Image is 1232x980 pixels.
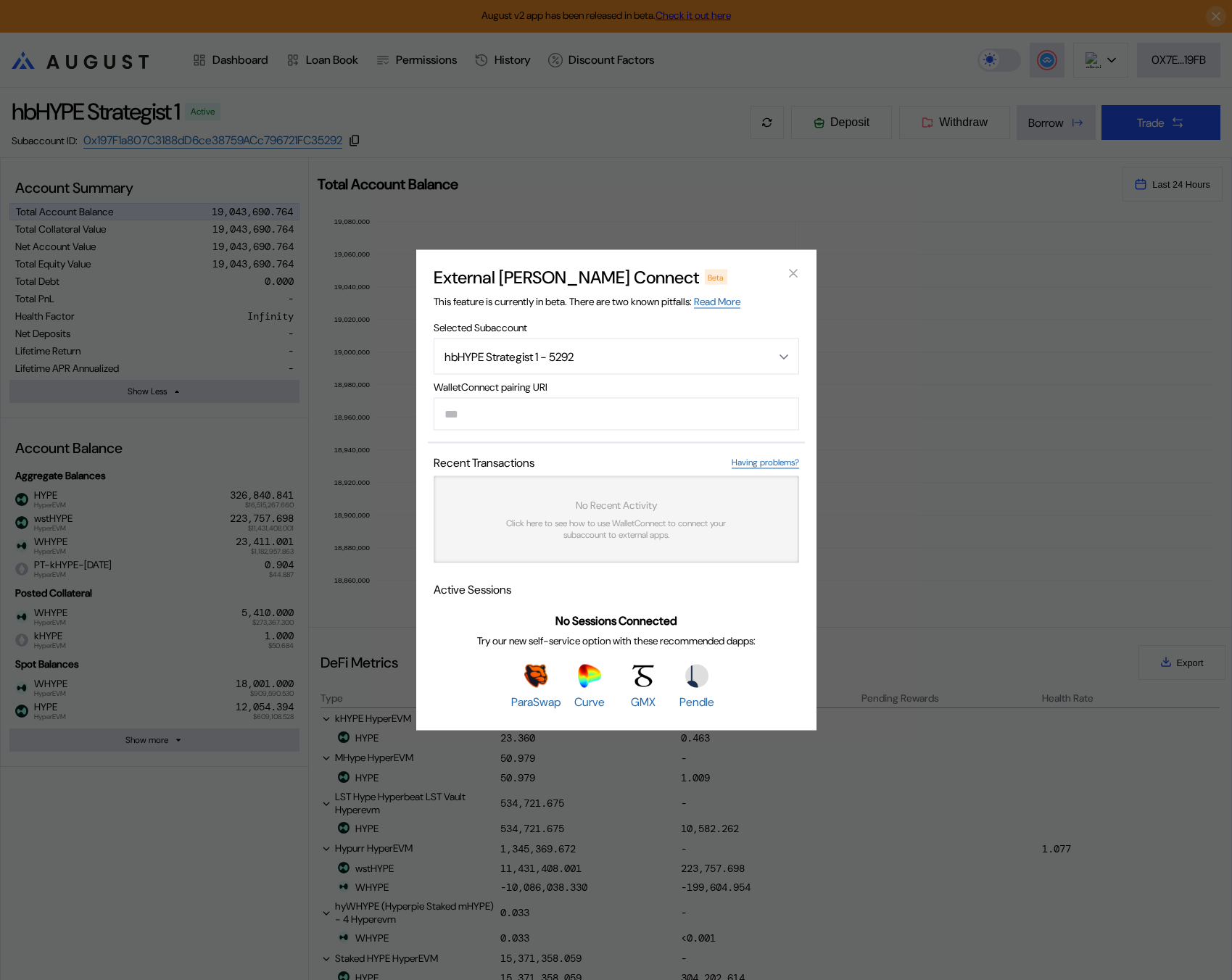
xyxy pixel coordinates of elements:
img: Curve [578,664,601,687]
img: GMX [632,664,655,687]
a: Having problems? [732,457,799,469]
span: GMX [631,694,656,709]
span: No Sessions Connected [555,612,677,628]
span: Selected Subaccount [434,321,799,334]
span: This feature is currently in beta. There are two known pitfalls: [434,295,740,309]
div: hbHYPE Strategist 1 - 5292 [445,349,751,364]
h2: External [PERSON_NAME] Connect [434,266,699,288]
a: CurveCurve [565,664,614,709]
a: GMXGMX [619,664,668,709]
span: Pendle [679,694,714,709]
button: close modal [782,262,805,285]
span: Try our new self-service option with these recommended dapps: [477,634,756,647]
span: ParaSwap [511,694,561,709]
span: Recent Transactions [434,455,534,470]
span: Curve [574,694,605,709]
div: Beta [705,270,728,284]
a: Read More [694,295,740,309]
a: PendlePendle [672,664,722,709]
a: ParaSwapParaSwap [511,664,561,709]
img: Pendle [685,664,708,687]
img: ParaSwap [524,664,547,687]
span: WalletConnect pairing URI [434,381,799,394]
span: Click here to see how to use WalletConnect to connect your subaccount to external apps. [492,518,741,541]
span: No Recent Activity [576,499,657,512]
span: Active Sessions [434,582,511,597]
button: Open menu [434,339,799,375]
a: No Recent ActivityClick here to see how to use WalletConnect to connect your subaccount to extern... [434,476,799,563]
